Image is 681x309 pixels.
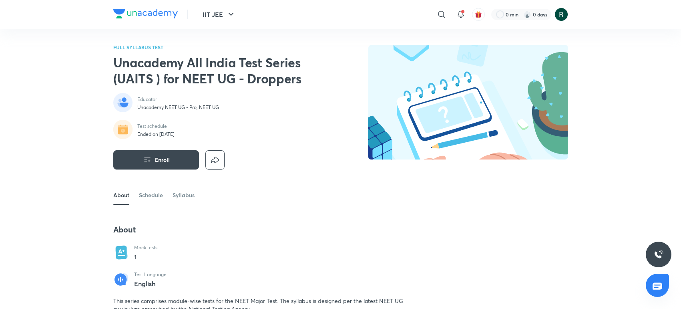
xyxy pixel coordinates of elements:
[113,224,414,235] h4: About
[113,45,318,50] p: FULL SYLLABUS TEST
[554,8,568,21] img: Khushi Gupta
[134,252,157,262] p: 1
[139,186,163,205] a: Schedule
[155,156,170,164] span: Enroll
[134,244,157,251] p: Mock tests
[134,280,167,287] p: English
[523,10,531,18] img: streak
[137,131,175,137] p: Ended on [DATE]
[113,55,318,87] h2: Unacademy All India Test Series (UAITS ) for NEET UG - Droppers
[113,9,178,18] img: Company Logo
[113,150,199,170] button: Enroll
[137,123,175,129] p: Test schedule
[654,250,663,259] img: ttu
[134,271,167,278] p: Test Language
[113,186,129,205] a: About
[198,6,241,22] button: IIT JEE
[137,96,219,103] p: Educator
[472,8,485,21] button: avatar
[475,11,482,18] img: avatar
[137,104,219,111] p: Unacademy NEET UG - Pro, NEET UG
[113,9,178,20] a: Company Logo
[173,186,195,205] a: Syllabus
